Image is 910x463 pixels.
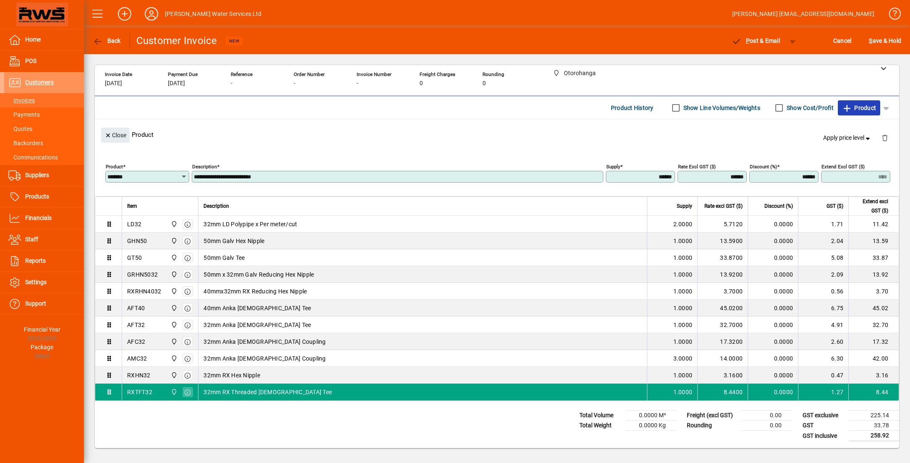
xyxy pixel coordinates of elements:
[169,320,178,330] span: Otorohanga
[165,7,262,21] div: [PERSON_NAME] Water Services Ltd
[798,283,848,300] td: 0.56
[848,350,899,367] td: 42.00
[4,150,84,165] a: Communications
[105,80,122,87] span: [DATE]
[748,317,798,333] td: 0.0000
[168,80,185,87] span: [DATE]
[626,411,676,421] td: 0.0000 M³
[848,317,899,333] td: 32.70
[8,126,32,132] span: Quotes
[727,33,784,48] button: Post & Email
[25,214,52,221] span: Financials
[748,233,798,249] td: 0.0000
[169,287,178,296] span: Otorohanga
[608,100,657,115] button: Product History
[849,411,899,421] td: 225.14
[25,257,46,264] span: Reports
[748,367,798,384] td: 0.0000
[169,371,178,380] span: Otorohanga
[357,80,358,87] span: -
[703,337,743,346] div: 17.3200
[820,131,875,146] button: Apply price level
[798,350,848,367] td: 6.30
[31,344,53,351] span: Package
[203,220,297,228] span: 32mm LD Polypipe x Per meter/cut
[25,193,49,200] span: Products
[169,337,178,346] span: Otorohanga
[848,283,899,300] td: 3.70
[848,266,899,283] td: 13.92
[127,354,147,363] div: AMC32
[127,254,142,262] div: GT50
[231,80,232,87] span: -
[611,101,654,115] span: Product History
[673,220,693,228] span: 2.0000
[838,100,880,115] button: Product
[798,333,848,350] td: 2.60
[91,33,123,48] button: Back
[4,272,84,293] a: Settings
[848,300,899,317] td: 45.02
[703,304,743,312] div: 45.0200
[827,201,843,211] span: GST ($)
[673,321,693,329] span: 1.0000
[848,384,899,400] td: 8.44
[798,411,849,421] td: GST exclusive
[203,254,245,262] span: 50mm Galv Tee
[25,279,47,285] span: Settings
[127,304,145,312] div: AFT40
[84,33,130,48] app-page-header-button: Back
[127,270,158,279] div: GRHN5032
[798,216,848,233] td: 1.71
[127,201,137,211] span: Item
[203,237,264,245] span: 50mm Galv Hex Nipple
[203,201,229,211] span: Description
[4,136,84,150] a: Backorders
[420,80,423,87] span: 0
[869,37,872,44] span: S
[849,421,899,431] td: 33.78
[575,411,626,421] td: Total Volume
[703,388,743,396] div: 8.4400
[703,371,743,379] div: 3.1600
[798,300,848,317] td: 6.75
[704,201,743,211] span: Rate excl GST ($)
[869,34,901,47] span: ave & Hold
[8,154,58,161] span: Communications
[8,140,43,146] span: Backorders
[136,34,217,47] div: Customer Invoice
[867,33,903,48] button: Save & Hold
[93,37,121,44] span: Back
[169,303,178,313] span: Otorohanga
[750,164,777,170] mat-label: Discount (%)
[4,165,84,186] a: Suppliers
[748,384,798,400] td: 0.0000
[848,216,899,233] td: 11.42
[746,37,750,44] span: P
[798,317,848,333] td: 4.91
[748,216,798,233] td: 0.0000
[4,229,84,250] a: Staff
[875,134,895,141] app-page-header-button: Delete
[229,38,240,44] span: NEW
[4,186,84,207] a: Products
[848,333,899,350] td: 17.32
[25,172,49,178] span: Suppliers
[25,36,41,43] span: Home
[732,7,874,21] div: [PERSON_NAME] [EMAIL_ADDRESS][DOMAIN_NAME]
[748,333,798,350] td: 0.0000
[677,201,692,211] span: Supply
[849,431,899,441] td: 258.92
[99,131,132,139] app-page-header-button: Close
[4,93,84,107] a: Invoices
[883,2,900,29] a: Knowledge Base
[25,58,37,64] span: POS
[785,104,834,112] label: Show Cost/Profit
[4,51,84,72] a: POS
[127,371,151,379] div: RXHN32
[821,164,865,170] mat-label: Extend excl GST ($)
[703,354,743,363] div: 14.0000
[4,122,84,136] a: Quotes
[95,119,899,150] div: Product
[127,220,141,228] div: LD32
